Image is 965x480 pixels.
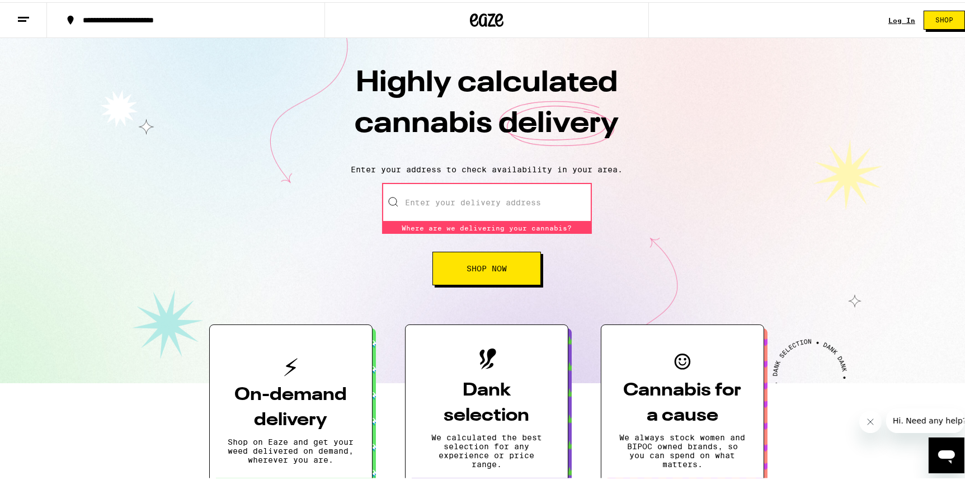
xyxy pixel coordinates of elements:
p: Enter your address to check availability in your area. [11,163,962,172]
iframe: Message from company [886,406,964,431]
h3: Cannabis for a cause [619,376,746,426]
h3: Dank selection [423,376,550,426]
span: Hi. Need any help? [7,8,81,17]
button: Shop [924,8,965,27]
span: Shop [935,15,953,21]
h1: Highly calculated cannabis delivery [291,61,682,154]
p: We always stock women and BIPOC owned brands, so you can spend on what matters. [619,431,746,467]
p: We calculated the best selection for any experience or price range. [423,431,550,467]
p: Shop on Eaze and get your weed delivered on demand, wherever you are. [228,435,354,462]
iframe: Button to launch messaging window [929,435,964,471]
iframe: Close message [859,408,882,431]
input: Enter your delivery address [382,181,592,220]
div: Where are we delivering your cannabis? [382,220,592,232]
button: Shop Now [432,250,541,283]
h3: On-demand delivery [228,380,354,431]
span: Shop Now [467,262,507,270]
a: Log In [888,15,915,22]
